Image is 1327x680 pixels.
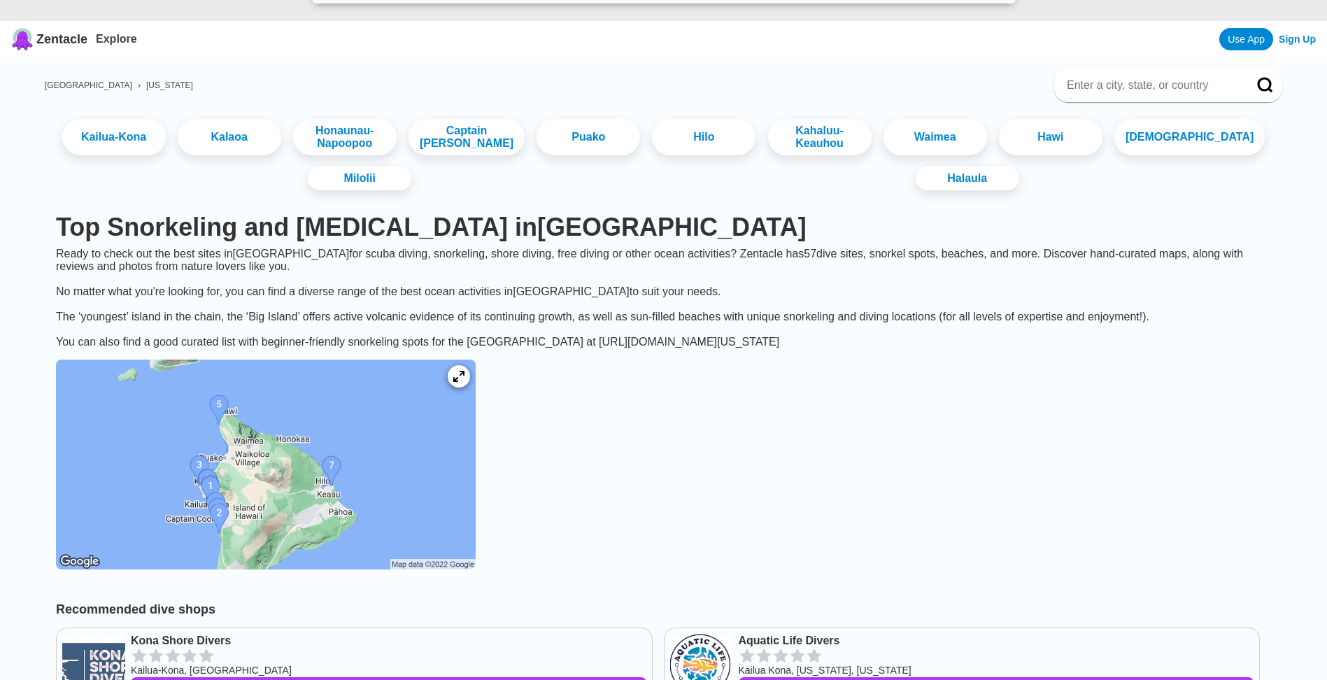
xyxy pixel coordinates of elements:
a: Sign Up [1279,34,1316,45]
a: Halaula [916,167,1019,190]
a: Big Island dive site map [45,348,487,583]
a: Kailua-Kona [62,119,166,155]
a: Aquatic Life Divers [739,634,1254,648]
a: Hawi [999,119,1102,155]
a: Waimea [884,119,987,155]
a: [DEMOGRAPHIC_DATA] [1114,119,1265,155]
a: [US_STATE] [146,80,193,90]
input: Enter a city, state, or country [1065,78,1237,92]
div: Kailua-Kona, [GEOGRAPHIC_DATA] [131,663,646,677]
h2: Recommended dive shops [56,594,1271,617]
a: Honaunau-Napoopoo [293,119,397,155]
span: Zentacle [36,32,87,47]
a: Puako [537,119,640,155]
a: Kona Shore Divers [131,634,646,648]
div: Kailua Kona, [US_STATE], [US_STATE] [739,663,1254,677]
a: Explore [96,33,137,45]
div: Ready to check out the best sites in [GEOGRAPHIC_DATA] for scuba diving, snorkeling, shore diving... [45,248,1282,311]
a: Captain [PERSON_NAME] [409,119,525,155]
span: › [138,80,141,90]
a: Hilo [652,119,755,155]
a: [GEOGRAPHIC_DATA] [45,80,132,90]
h1: Top Snorkeling and [MEDICAL_DATA] in [GEOGRAPHIC_DATA] [56,213,1271,242]
img: Zentacle logo [11,28,34,50]
a: Milolii [308,167,411,190]
a: Kalaoa [178,119,281,155]
a: Zentacle logoZentacle [11,28,87,50]
div: The ‘youngest’ island in the chain, the ‘Big Island’ offers active volcanic evidence of its conti... [45,311,1282,348]
a: Use App [1219,28,1273,50]
a: Kahaluu-Keauhou [768,119,872,155]
img: Big Island dive site map [56,360,476,569]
